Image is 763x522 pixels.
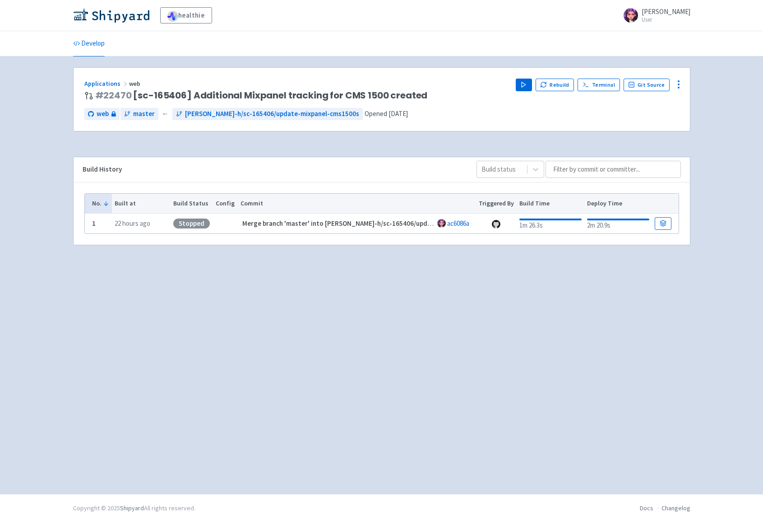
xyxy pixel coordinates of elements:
a: #22470 [95,89,132,102]
a: Changelog [661,504,690,512]
th: Commit [237,194,476,214]
a: Develop [73,31,105,56]
div: 2m 20.9s [587,217,649,231]
a: web [84,108,120,120]
a: [PERSON_NAME]-h/sc-165406/update-mixpanel-cms1500s [172,108,363,120]
a: Git Source [624,79,670,91]
img: Shipyard logo [73,8,149,23]
th: Triggered By [476,194,517,214]
button: Play [516,79,532,91]
span: web [129,79,142,88]
button: Rebuild [536,79,574,91]
div: Copyright © 2025 All rights reserved. [73,503,195,513]
a: master [120,108,158,120]
a: [PERSON_NAME] User [618,8,690,23]
time: [DATE] [388,109,408,118]
span: [PERSON_NAME] [642,7,690,16]
a: Build Details [655,217,671,230]
span: Opened [365,109,408,118]
input: Filter by commit or committer... [546,161,681,178]
small: User [642,17,690,23]
div: Build History [83,164,462,175]
button: No. [92,199,109,208]
span: ← [162,109,169,119]
b: 1 [92,219,96,228]
a: ac6086a [447,219,469,228]
span: web [97,109,109,119]
a: Applications [84,79,129,88]
strong: Merge branch 'master' into [PERSON_NAME]-h/sc-165406/update-mixpanel-cms1500s [242,219,499,228]
a: Terminal [578,79,620,91]
div: Stopped [173,219,210,228]
span: [sc-165406] Additional Mixpanel tracking for CMS 1500 created [95,90,428,101]
th: Config [213,194,238,214]
a: healthie [160,7,212,23]
a: Shipyard [120,504,144,512]
th: Built at [112,194,171,214]
span: [PERSON_NAME]-h/sc-165406/update-mixpanel-cms1500s [185,109,359,119]
span: master [133,109,155,119]
th: Deploy Time [584,194,652,214]
th: Build Time [517,194,584,214]
time: 22 hours ago [115,219,150,228]
a: Docs [640,504,653,512]
div: 1m 26.3s [519,217,581,231]
th: Build Status [171,194,213,214]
